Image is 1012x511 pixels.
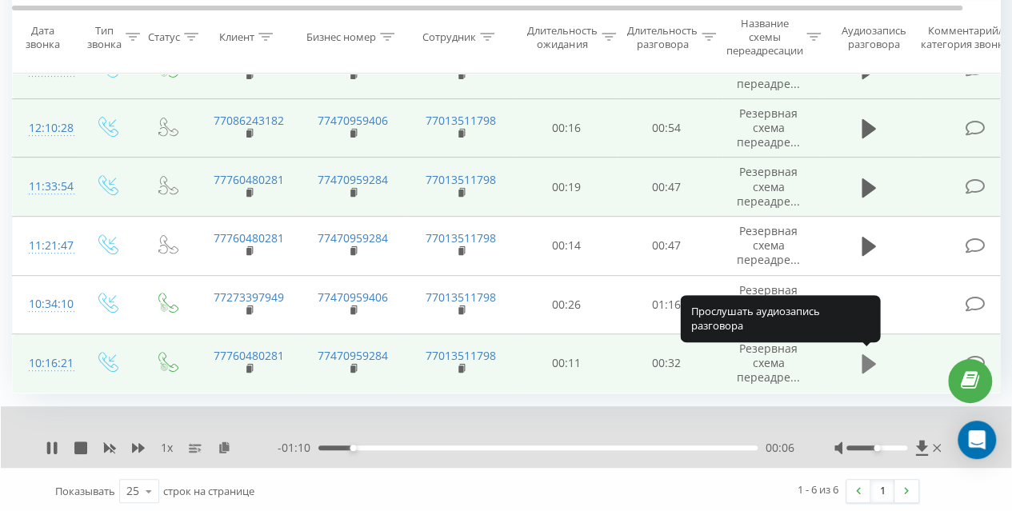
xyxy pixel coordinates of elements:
[214,172,284,187] a: 77760480281
[318,172,388,187] a: 77470959284
[318,113,388,128] a: 77470959406
[517,334,617,393] td: 00:11
[318,289,388,305] a: 77470959406
[834,23,912,50] div: Аудиозапись разговора
[214,289,284,305] a: 77273397949
[874,445,880,451] div: Accessibility label
[517,158,617,217] td: 00:19
[737,46,800,90] span: Резервная схема переадре...
[214,230,284,246] a: 77760480281
[29,289,61,320] div: 10:34:10
[798,481,838,497] div: 1 - 6 из 6
[214,113,284,128] a: 77086243182
[737,282,800,326] span: Резервная схема переадре...
[426,230,496,246] a: 77013511798
[680,295,880,342] div: Прослушать аудиозапись разговора
[617,98,717,158] td: 00:54
[617,334,717,393] td: 00:32
[426,113,496,128] a: 77013511798
[737,164,800,208] span: Резервная схема переадре...
[617,275,717,334] td: 01:16
[55,484,115,498] span: Показывать
[517,275,617,334] td: 00:26
[318,230,388,246] a: 77470959284
[737,341,800,385] span: Резервная схема переадре...
[318,348,388,363] a: 77470959284
[422,30,476,44] div: Сотрудник
[617,158,717,217] td: 00:47
[126,483,139,499] div: 25
[627,23,698,50] div: Длительность разговора
[219,30,254,44] div: Клиент
[214,348,284,363] a: 77760480281
[278,440,318,456] span: - 01:10
[87,23,122,50] div: Тип звонка
[617,216,717,275] td: 00:47
[737,106,800,150] span: Резервная схема переадре...
[161,440,173,456] span: 1 x
[163,484,254,498] span: строк на странице
[737,223,800,267] span: Резервная схема переадре...
[29,171,61,202] div: 11:33:54
[726,17,802,58] div: Название схемы переадресации
[918,23,1012,50] div: Комментарий/категория звонка
[29,230,61,261] div: 11:21:47
[766,440,794,456] span: 00:06
[148,30,180,44] div: Статус
[958,421,996,459] div: Open Intercom Messenger
[426,348,496,363] a: 77013511798
[517,216,617,275] td: 00:14
[13,23,72,50] div: Дата звонка
[350,445,356,451] div: Accessibility label
[527,23,598,50] div: Длительность ожидания
[426,289,496,305] a: 77013511798
[426,172,496,187] a: 77013511798
[29,348,61,379] div: 10:16:21
[29,113,61,144] div: 12:10:28
[306,30,376,44] div: Бизнес номер
[870,480,894,502] a: 1
[517,98,617,158] td: 00:16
